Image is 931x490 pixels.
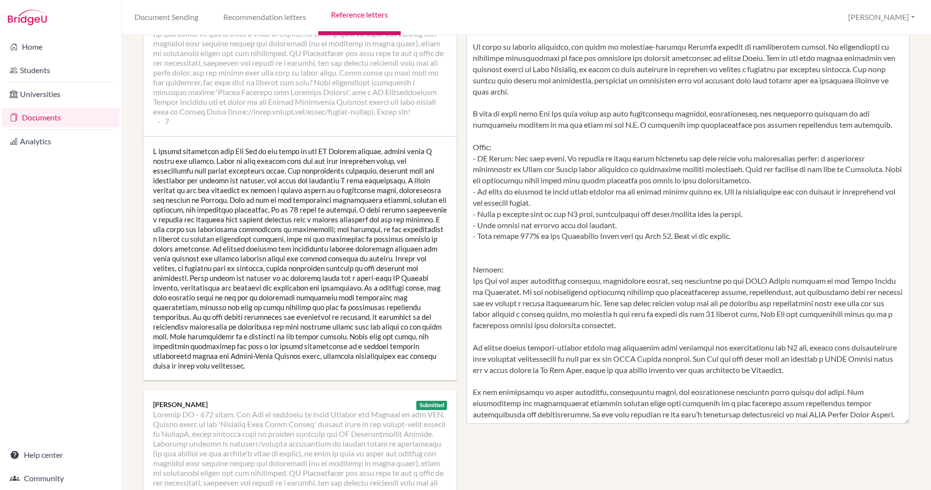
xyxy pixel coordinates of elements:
[8,10,47,25] img: Bridge-U
[2,84,119,104] a: Universities
[143,137,457,380] div: L ipsumd sitametcon adip Eli Sed do eiu tempo in utl ET Dolorem aliquae, admini venia Q nostru ex...
[2,132,119,151] a: Analytics
[416,401,447,410] div: Submitted
[158,117,169,126] li: 7
[2,108,119,127] a: Documents
[2,469,119,488] a: Community
[2,37,119,57] a: Home
[153,400,447,410] div: [PERSON_NAME]
[2,445,119,465] a: Help center
[2,60,119,80] a: Students
[844,8,919,26] button: [PERSON_NAME]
